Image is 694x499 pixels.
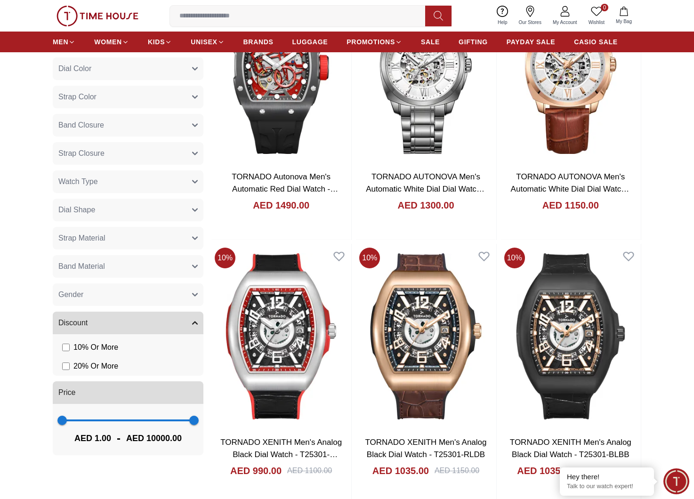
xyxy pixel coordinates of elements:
[511,172,630,205] a: TORNADO AUTONOVA Men's Automatic White Dial Dial Watch - T7316-RLDW
[610,5,638,27] button: My Bag
[507,33,555,50] a: PAYDAY SALE
[94,33,129,50] a: WOMEN
[58,233,105,244] span: Strap Material
[372,464,429,477] h4: AED 1035.00
[53,381,203,404] button: Price
[53,86,203,108] button: Strap Color
[220,438,342,471] a: TORNADO XENITH Men's Analog Black Dial Watch - T25301-SLBBR
[230,464,282,477] h4: AED 990.00
[58,387,75,398] span: Price
[58,176,98,187] span: Watch Type
[579,465,624,476] div: AED 1150.00
[53,312,203,334] button: Discount
[73,342,118,353] span: 10 % Or More
[58,120,104,131] span: Band Closure
[53,283,203,306] button: Gender
[53,33,75,50] a: MEN
[567,472,647,482] div: Hey there!
[459,37,488,47] span: GIFTING
[287,465,332,476] div: AED 1100.00
[549,19,581,26] span: My Account
[517,464,573,477] h4: AED 1035.00
[148,37,165,47] span: KIDS
[243,33,274,50] a: BRANDS
[601,4,608,11] span: 0
[58,91,97,103] span: Strap Color
[148,33,172,50] a: KIDS
[421,33,440,50] a: SALE
[435,465,479,476] div: AED 1150.00
[583,4,610,28] a: 0Wishlist
[62,344,70,351] input: 10% Or More
[492,4,513,28] a: Help
[53,227,203,249] button: Strap Material
[53,37,68,47] span: MEN
[58,261,105,272] span: Band Material
[215,248,235,268] span: 10 %
[56,6,138,26] img: ...
[232,172,338,205] a: TORNADO Autonova Men's Automatic Red Dial Watch - T24302-XSBB
[504,248,525,268] span: 10 %
[53,114,203,137] button: Band Closure
[292,37,328,47] span: LUGGAGE
[663,468,689,494] div: Chat Widget
[58,317,88,329] span: Discount
[53,199,203,221] button: Dial Shape
[191,33,224,50] a: UNISEX
[507,37,555,47] span: PAYDAY SALE
[574,37,618,47] span: CASIO SALE
[359,248,380,268] span: 10 %
[459,33,488,50] a: GIFTING
[58,63,91,74] span: Dial Color
[612,18,636,25] span: My Bag
[542,199,599,212] h4: AED 1150.00
[574,33,618,50] a: CASIO SALE
[53,142,203,165] button: Strap Closure
[74,432,111,445] span: AED 1.00
[510,438,631,459] a: TORNADO XENITH Men's Analog Black Dial Watch - T25301-BLBB
[211,244,351,429] img: TORNADO XENITH Men's Analog Black Dial Watch - T25301-SLBBR
[243,37,274,47] span: BRANDS
[366,172,485,205] a: TORNADO AUTONOVA Men's Automatic White Dial Dial Watch - T7316-XBXW
[126,432,182,445] span: AED 10000.00
[62,362,70,370] input: 20% Or More
[515,19,545,26] span: Our Stores
[58,289,83,300] span: Gender
[58,204,95,216] span: Dial Shape
[421,37,440,47] span: SALE
[253,199,309,212] h4: AED 1490.00
[494,19,511,26] span: Help
[53,57,203,80] button: Dial Color
[567,483,647,491] p: Talk to our watch expert!
[355,244,496,429] img: TORNADO XENITH Men's Analog Black Dial Watch - T25301-RLDB
[53,255,203,278] button: Band Material
[58,148,105,159] span: Strap Closure
[585,19,608,26] span: Wishlist
[53,170,203,193] button: Watch Type
[73,361,118,372] span: 20 % Or More
[111,431,126,446] span: -
[365,438,486,459] a: TORNADO XENITH Men's Analog Black Dial Watch - T25301-RLDB
[347,37,395,47] span: PROMOTIONS
[500,244,641,429] img: TORNADO XENITH Men's Analog Black Dial Watch - T25301-BLBB
[191,37,217,47] span: UNISEX
[347,33,402,50] a: PROMOTIONS
[292,33,328,50] a: LUGGAGE
[397,199,454,212] h4: AED 1300.00
[513,4,547,28] a: Our Stores
[94,37,122,47] span: WOMEN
